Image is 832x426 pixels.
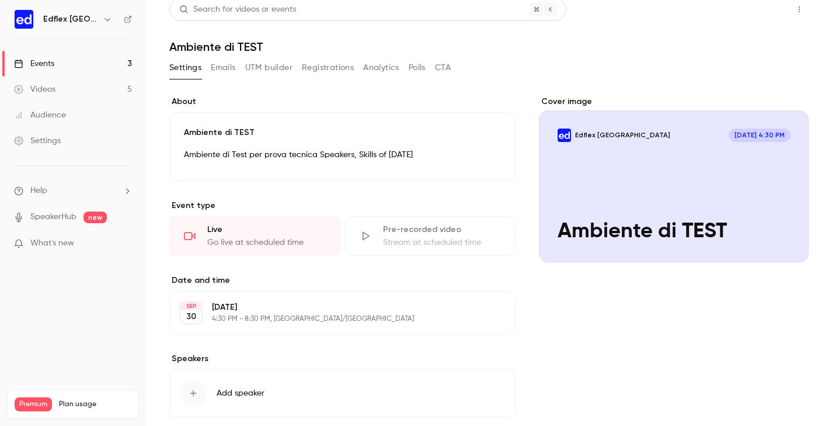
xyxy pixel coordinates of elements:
[207,224,326,235] div: Live
[30,211,76,223] a: SpeakerHub
[14,84,55,95] div: Videos
[539,96,809,262] section: Cover image
[211,58,235,77] button: Emails
[30,185,47,197] span: Help
[169,96,516,108] label: About
[14,135,61,147] div: Settings
[169,369,516,417] button: Add speaker
[207,237,326,248] div: Go live at scheduled time
[15,10,33,29] img: Edflex Italy
[118,238,132,249] iframe: Noticeable Trigger
[169,216,340,256] div: LiveGo live at scheduled time
[409,58,426,77] button: Polls
[169,58,201,77] button: Settings
[169,275,516,286] label: Date and time
[363,58,399,77] button: Analytics
[435,58,451,77] button: CTA
[83,212,107,223] span: new
[15,397,52,411] span: Premium
[180,302,201,310] div: SEP
[30,237,74,250] span: What's new
[186,311,196,323] p: 30
[14,58,54,70] div: Events
[217,387,264,399] span: Add speaker
[383,224,502,235] div: Pre-recorded video
[383,237,502,248] div: Stream at scheduled time
[245,58,293,77] button: UTM builder
[302,58,354,77] button: Registrations
[212,314,454,324] p: 4:30 PM - 8:30 PM, [GEOGRAPHIC_DATA]/[GEOGRAPHIC_DATA]
[14,185,132,197] li: help-dropdown-opener
[539,96,809,108] label: Cover image
[212,302,454,313] p: [DATE]
[345,216,516,256] div: Pre-recorded videoStream at scheduled time
[43,13,98,25] h6: Edflex [GEOGRAPHIC_DATA]
[59,400,131,409] span: Plan usage
[184,127,501,138] p: Ambiente di TEST
[169,200,516,212] p: Event type
[169,353,516,365] label: Speakers
[179,4,296,16] div: Search for videos or events
[14,109,66,121] div: Audience
[184,148,501,162] p: Ambiente di Test per prova tecnica Speakers, Skills of [DATE]
[169,40,809,54] h1: Ambiente di TEST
